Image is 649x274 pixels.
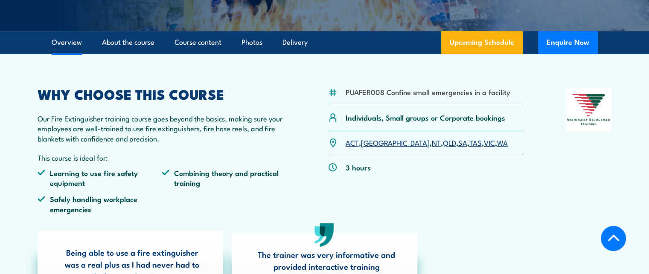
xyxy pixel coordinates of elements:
[484,137,495,147] a: VIC
[497,137,508,147] a: WA
[346,162,371,172] p: 3 hours
[38,88,287,100] h2: WHY CHOOSE THIS COURSE
[432,137,441,147] a: NT
[38,153,287,162] p: This course is ideal for:
[443,137,456,147] a: QLD
[102,31,154,54] a: About the course
[361,137,430,147] a: [GEOGRAPHIC_DATA]
[38,194,162,214] li: Safely handling workplace emergencies
[346,137,359,147] a: ACT
[346,87,510,97] li: PUAFER008 Confine small emergencies in a facility
[38,168,162,188] li: Learning to use fire safety equipment
[346,138,508,147] p: , , , , , , ,
[52,31,82,54] a: Overview
[175,31,221,54] a: Course content
[538,31,598,54] button: Enquire Now
[162,168,286,188] li: Combining theory and practical training
[346,112,505,122] p: Individuals, Small groups or Corporate bookings
[469,137,482,147] a: TAS
[242,31,262,54] a: Photos
[458,137,467,147] a: SA
[38,113,287,143] p: Our Fire Extinguisher training course goes beyond the basics, making sure your employees are well...
[282,31,308,54] a: Delivery
[441,31,523,54] a: Upcoming Schedule
[566,88,612,131] img: Nationally Recognised Training logo.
